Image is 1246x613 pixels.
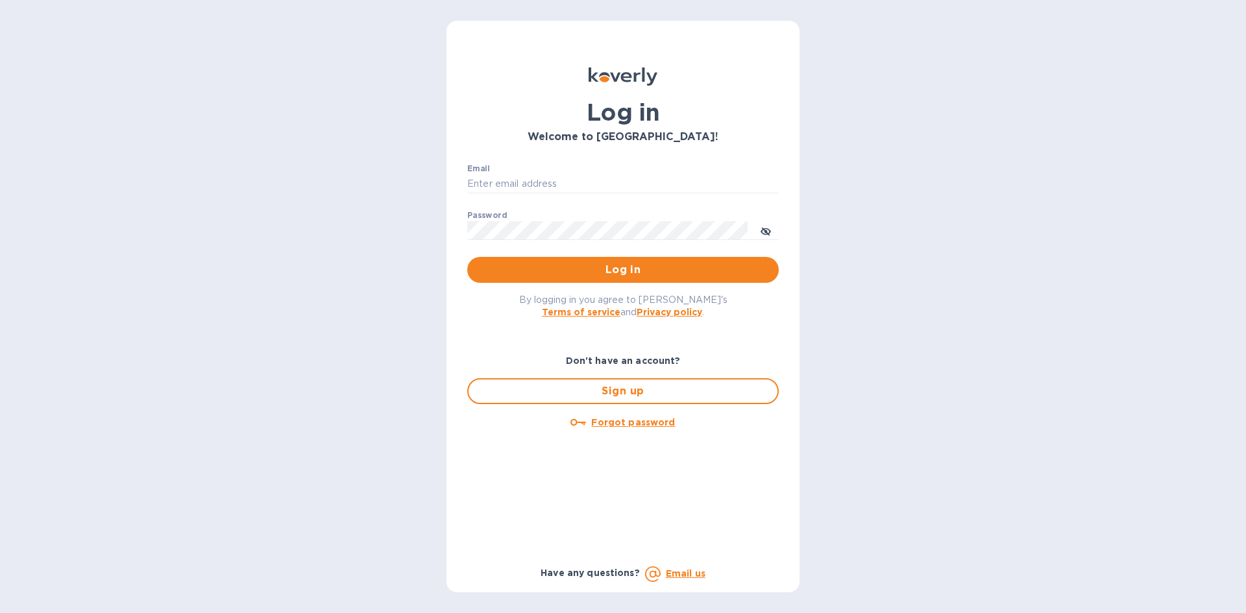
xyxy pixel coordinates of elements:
[478,262,768,278] span: Log in
[467,174,779,194] input: Enter email address
[467,131,779,143] h3: Welcome to [GEOGRAPHIC_DATA]!
[591,417,675,427] u: Forgot password
[542,307,620,317] a: Terms of service
[467,257,779,283] button: Log in
[637,307,702,317] a: Privacy policy
[519,294,727,317] span: By logging in you agree to [PERSON_NAME]'s and .
[566,355,681,366] b: Don't have an account?
[467,378,779,404] button: Sign up
[467,165,490,173] label: Email
[479,383,767,399] span: Sign up
[753,217,779,243] button: toggle password visibility
[467,99,779,126] h1: Log in
[467,211,507,219] label: Password
[541,568,640,578] b: Have any questions?
[589,67,657,86] img: Koverly
[666,568,705,579] a: Email us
